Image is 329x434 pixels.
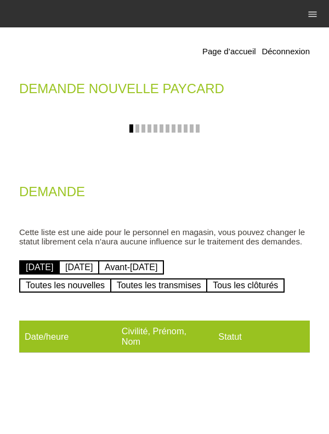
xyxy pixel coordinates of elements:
a: menu [302,10,324,17]
a: Toutes les nouvelles [19,278,111,293]
a: Tous les clôturés [206,278,285,293]
h2: Demande nouvelle Paycard [19,83,310,100]
a: Avant-[DATE] [98,260,164,275]
p: Cette liste est une aide pour le personnel en magasin, vous pouvez changer le statut librement ce... [19,227,310,246]
a: [DATE] [19,260,60,275]
h2: Demande [19,186,310,203]
img: loading.gif [129,124,200,133]
i: menu [307,9,318,20]
a: [DATE] [59,260,99,275]
th: Statut [213,321,310,353]
a: Déconnexion [262,47,310,56]
a: Toutes les transmises [110,278,208,293]
th: Date/heure [19,321,116,353]
th: Civilité, Prénom, Nom [116,321,213,353]
a: Page d’accueil [202,47,256,56]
